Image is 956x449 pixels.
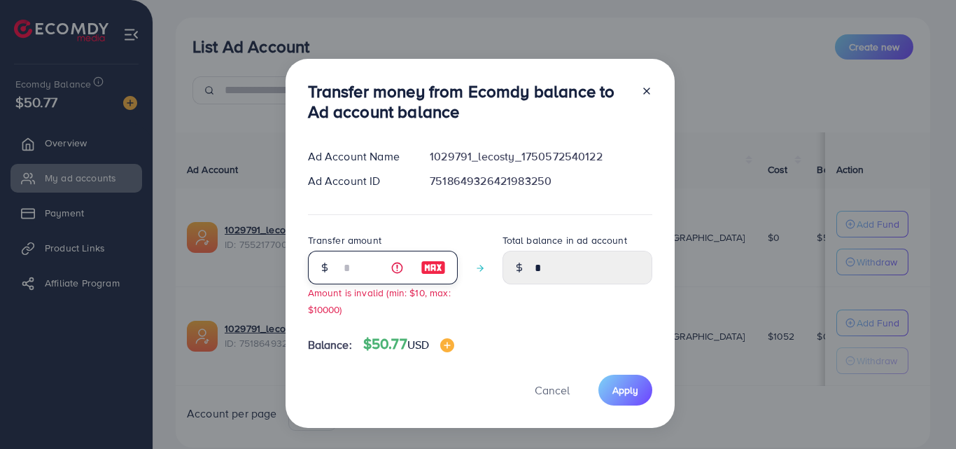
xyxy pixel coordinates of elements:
[419,173,663,189] div: 7518649326421983250
[308,233,381,247] label: Transfer amount
[612,383,638,397] span: Apply
[308,81,630,122] h3: Transfer money from Ecomdy balance to Ad account balance
[297,173,419,189] div: Ad Account ID
[517,375,587,405] button: Cancel
[535,382,570,398] span: Cancel
[421,259,446,276] img: image
[419,148,663,165] div: 1029791_lecosty_1750572540122
[297,148,419,165] div: Ad Account Name
[502,233,627,247] label: Total balance in ad account
[308,286,451,315] small: Amount is invalid (min: $10, max: $10000)
[440,338,454,352] img: image
[308,337,352,353] span: Balance:
[897,386,946,438] iframe: Chat
[363,336,454,353] h4: $50.77
[598,375,652,405] button: Apply
[407,337,429,352] span: USD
